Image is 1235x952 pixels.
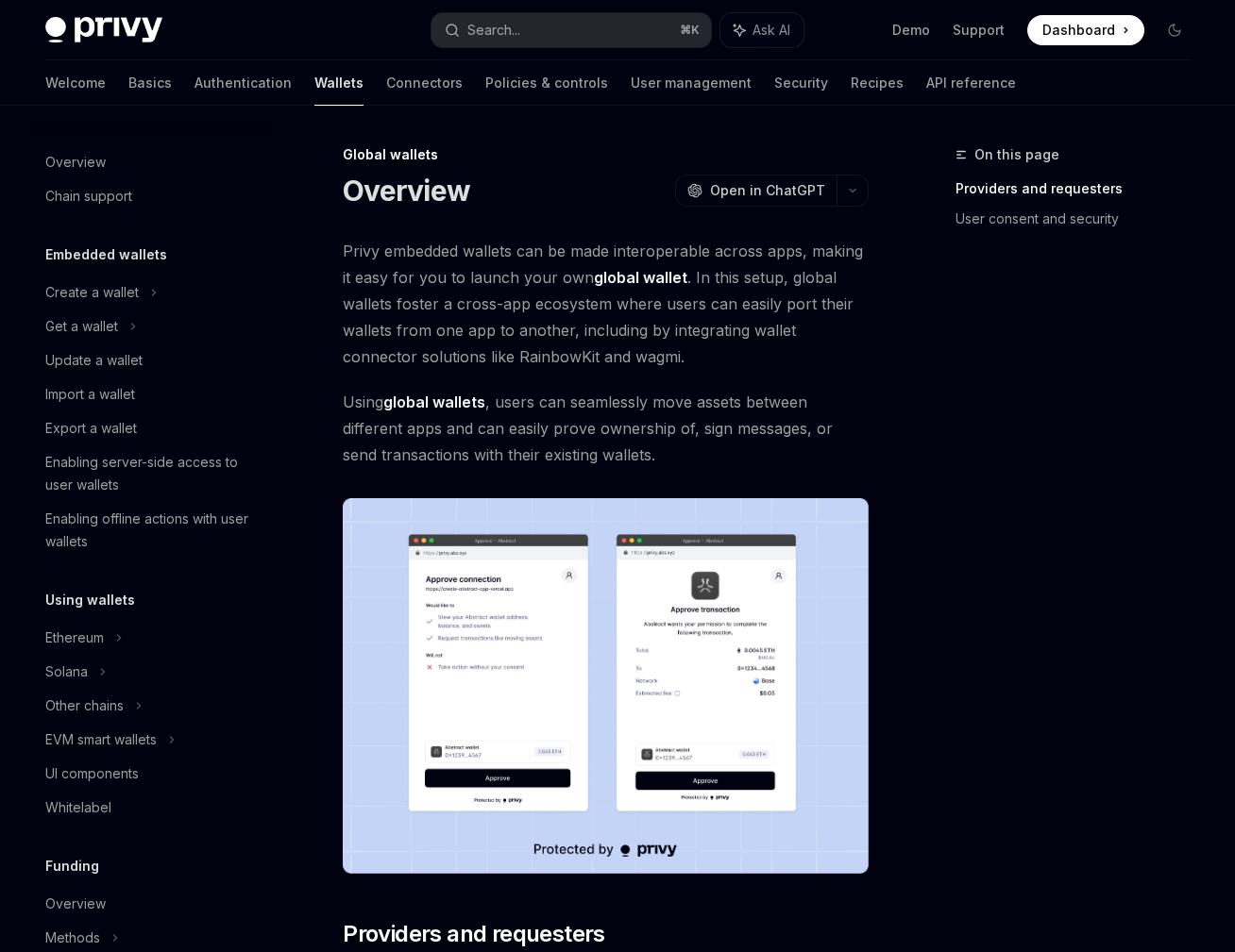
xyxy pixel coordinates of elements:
[431,13,710,47] button: Search...⌘K
[680,23,700,38] span: ⌘ K
[953,21,1005,40] a: Support
[1027,15,1144,45] a: Dashboard
[45,243,167,266] h5: Embedded wallets
[594,268,687,287] strong: global wallet
[1159,15,1190,45] button: Toggle dark mode
[774,60,828,106] a: Security
[386,60,463,106] a: Connectors
[956,204,1205,234] a: User consent and security
[30,791,272,825] a: Whitelabel
[45,927,100,949] div: Methods
[45,589,135,611] h5: Using wallets
[892,21,930,40] a: Demo
[30,445,272,502] a: Enabling server-side access to user wallets
[45,451,261,496] div: Enabling server-side access to user wallets
[195,60,292,106] a: Authentication
[30,145,272,179] a: Overview
[45,626,104,649] div: Ethereum
[314,60,364,106] a: Wallets
[45,855,99,877] h5: Funding
[343,145,869,164] div: Global wallets
[30,377,272,411] a: Import a wallet
[45,417,137,440] div: Export a wallet
[343,498,869,874] img: images/Crossapp.png
[710,181,825,200] span: Open in ChatGPT
[45,383,135,406] div: Import a wallet
[467,19,520,42] div: Search...
[343,238,869,370] span: Privy embedded wallets can be made interoperable across apps, making it easy for you to launch yo...
[30,411,272,445] a: Export a wallet
[30,887,272,921] a: Overview
[45,349,143,372] div: Update a wallet
[343,919,605,949] span: Providers and requesters
[128,60,172,106] a: Basics
[45,660,88,683] div: Solana
[753,21,790,40] span: Ask AI
[45,281,139,304] div: Create a wallet
[45,893,106,915] div: Overview
[1042,21,1115,40] span: Dashboard
[45,315,118,338] div: Get a wallet
[45,60,106,106] a: Welcome
[485,60,608,106] a: Policies & controls
[45,728,157,751] div: EVM smart wallets
[30,179,272,213] a: Chain support
[45,796,111,819] div: Whitelabel
[45,185,132,208] div: Chain support
[974,143,1059,166] span: On this page
[45,508,261,553] div: Enabling offline actions with user wallets
[343,389,869,468] span: Using , users can seamlessly move assets between different apps and can easily prove ownership of...
[343,174,470,208] h1: Overview
[631,60,752,106] a: User management
[926,60,1016,106] a: API reference
[45,151,106,174] div: Overview
[956,174,1205,204] a: Providers and requesters
[720,13,804,47] button: Ask AI
[383,392,485,411] strong: global wallets
[30,757,272,791] a: UI components
[45,694,124,717] div: Other chains
[851,60,904,106] a: Recipes
[45,17,162,43] img: dark logo
[675,175,837,207] button: Open in ChatGPT
[30,343,272,377] a: Update a wallet
[45,762,139,785] div: UI components
[30,502,272,559] a: Enabling offline actions with user wallets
